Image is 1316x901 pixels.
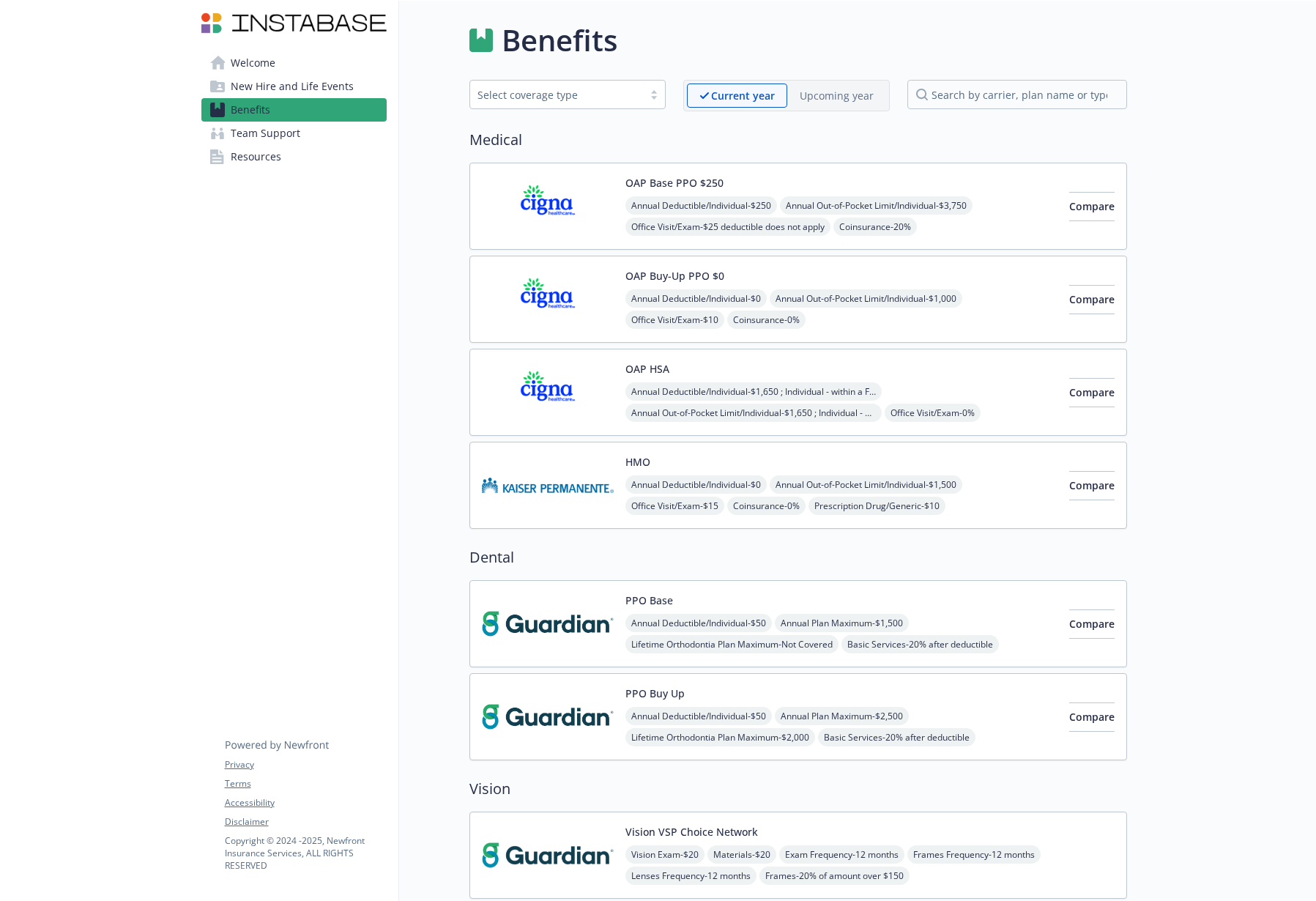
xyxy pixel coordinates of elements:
span: Annual Out-of-Pocket Limit/Individual - $1,500 [770,475,962,494]
span: Frames Frequency - 12 months [907,845,1041,864]
span: Annual Out-of-Pocket Limit/Individual - $1,000 [770,289,962,308]
a: Terms [225,777,386,790]
span: Compare [1069,385,1115,399]
h2: Dental [469,546,1127,568]
span: Annual Plan Maximum - $1,500 [775,614,909,632]
div: Select coverage type [477,87,636,103]
a: Team Support [201,122,387,145]
button: Compare [1069,702,1115,732]
span: Lenses Frequency - 12 months [625,867,756,885]
button: Compare [1069,192,1115,221]
img: Kaiser Permanente Insurance Company carrier logo [482,454,614,516]
span: New Hire and Life Events [231,75,354,98]
span: Basic Services - 20% after deductible [818,728,975,746]
span: Annual Deductible/Individual - $50 [625,707,772,725]
span: Exam Frequency - 12 months [779,845,904,864]
span: Coinsurance - 20% [833,218,917,236]
button: Compare [1069,471,1115,500]
button: PPO Buy Up [625,686,685,701]
a: Disclaimer [225,815,386,828]
span: Annual Out-of-Pocket Limit/Individual - $1,650 ; Individual - within a Family: $3,300 [625,404,882,422]
p: Copyright © 2024 - 2025 , Newfront Insurance Services, ALL RIGHTS RESERVED [225,834,386,872]
span: Lifetime Orthodontia Plan Maximum - $2,000 [625,728,815,746]
span: Vision Exam - $20 [625,845,705,864]
span: Office Visit/Exam - 0% [885,404,981,422]
span: Annual Deductible/Individual - $0 [625,289,767,308]
span: Office Visit/Exam - $25 deductible does not apply [625,218,830,236]
span: Annual Deductible/Individual - $50 [625,614,772,632]
span: Compare [1069,199,1115,213]
img: CIGNA carrier logo [482,268,614,330]
button: OAP Base PPO $250 [625,175,724,190]
span: Frames - 20% of amount over $150 [759,867,910,885]
span: Basic Services - 20% after deductible [841,635,999,653]
span: Annual Deductible/Individual - $250 [625,196,777,215]
span: Compare [1069,478,1115,492]
a: Privacy [225,758,386,771]
a: Accessibility [225,796,386,809]
span: Prescription Drug/Generic - $10 [808,497,945,515]
input: search by carrier, plan name or type [907,80,1127,109]
span: Annual Deductible/Individual - $1,650 ; Individual - within a Family: $3,300 [625,382,882,401]
span: Coinsurance - 0% [727,497,806,515]
img: CIGNA carrier logo [482,175,614,237]
span: Lifetime Orthodontia Plan Maximum - Not Covered [625,635,839,653]
button: Vision VSP Choice Network [625,824,758,839]
button: OAP HSA [625,361,669,377]
span: Compare [1069,292,1115,306]
h2: Medical [469,129,1127,151]
span: Compare [1069,617,1115,631]
span: Materials - $20 [707,845,776,864]
img: Guardian carrier logo [482,593,614,655]
span: Office Visit/Exam - $15 [625,497,724,515]
h1: Benefits [502,18,617,62]
span: Resources [231,145,281,168]
p: Current year [711,88,775,103]
span: Team Support [231,122,300,145]
button: Compare [1069,285,1115,314]
span: Office Visit/Exam - $10 [625,311,724,329]
span: Benefits [231,98,270,122]
span: Compare [1069,710,1115,724]
span: Coinsurance - 0% [727,311,806,329]
button: HMO [625,454,650,470]
span: Annual Out-of-Pocket Limit/Individual - $3,750 [780,196,973,215]
a: Resources [201,145,387,168]
button: PPO Base [625,593,673,608]
img: Guardian carrier logo [482,824,614,886]
img: CIGNA carrier logo [482,361,614,423]
span: Annual Plan Maximum - $2,500 [775,707,909,725]
button: Compare [1069,378,1115,407]
h2: Vision [469,778,1127,800]
button: OAP Buy-Up PPO $0 [625,268,724,283]
span: Annual Deductible/Individual - $0 [625,475,767,494]
span: Welcome [231,51,275,75]
a: Welcome [201,51,387,75]
a: New Hire and Life Events [201,75,387,98]
a: Benefits [201,98,387,122]
img: Guardian carrier logo [482,686,614,748]
p: Upcoming year [800,88,874,103]
button: Compare [1069,609,1115,639]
